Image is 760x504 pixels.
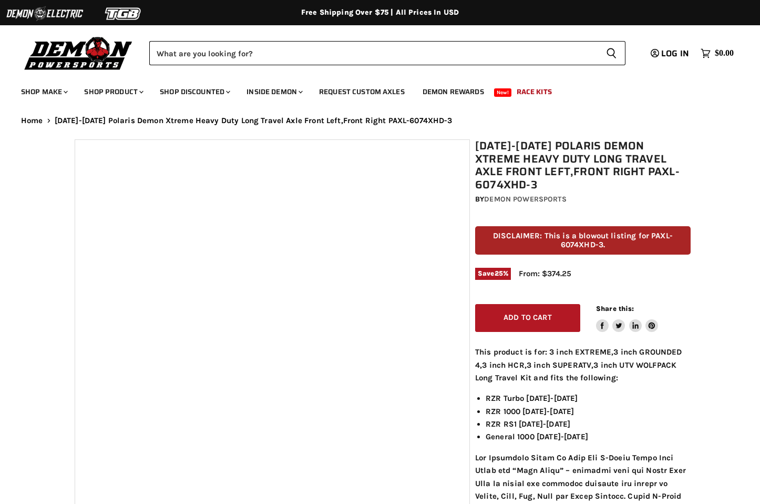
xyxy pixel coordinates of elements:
[415,81,492,103] a: Demon Rewards
[596,304,659,332] aside: Share this:
[475,304,580,332] button: Add to cart
[504,313,552,322] span: Add to cart
[239,81,309,103] a: Inside Demon
[311,81,413,103] a: Request Custom Axles
[495,269,503,277] span: 25
[486,418,691,430] li: RZR RS1 [DATE]-[DATE]
[475,346,691,384] p: This product is for: 3 inch EXTREME,3 inch GROUNDED 4,3 inch HCR,3 inch SUPERATV,3 inch UTV WOLFP...
[509,81,560,103] a: Race Kits
[486,430,691,443] li: General 1000 [DATE]-[DATE]
[84,4,163,24] img: TGB Logo 2
[475,268,511,279] span: Save %
[55,116,453,125] span: [DATE]-[DATE] Polaris Demon Xtreme Heavy Duty Long Travel Axle Front Left,Front Right PAXL-6074XHD-3
[486,405,691,418] li: RZR 1000 [DATE]-[DATE]
[519,269,571,278] span: From: $374.25
[484,195,566,204] a: Demon Powersports
[598,41,625,65] button: Search
[486,392,691,405] li: RZR Turbo [DATE]-[DATE]
[695,46,739,61] a: $0.00
[475,194,691,205] div: by
[5,4,84,24] img: Demon Electric Logo 2
[494,88,512,97] span: New!
[661,47,689,60] span: Log in
[13,81,74,103] a: Shop Make
[149,41,625,65] form: Product
[21,116,43,125] a: Home
[76,81,150,103] a: Shop Product
[152,81,237,103] a: Shop Discounted
[21,34,136,72] img: Demon Powersports
[475,226,691,255] p: DISCLAIMER: This is a blowout listing for PAXL-6074XHD-3.
[475,139,691,191] h1: [DATE]-[DATE] Polaris Demon Xtreme Heavy Duty Long Travel Axle Front Left,Front Right PAXL-6074XHD-3
[715,48,734,58] span: $0.00
[596,305,634,313] span: Share this:
[13,77,731,103] ul: Main menu
[149,41,598,65] input: Search
[646,49,695,58] a: Log in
